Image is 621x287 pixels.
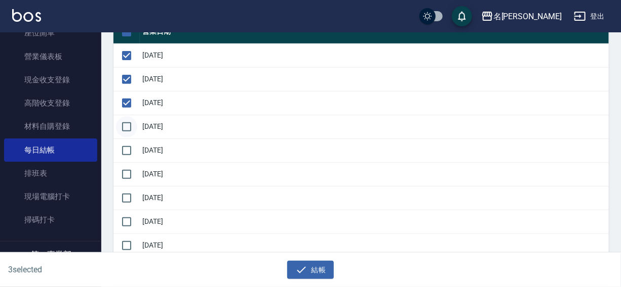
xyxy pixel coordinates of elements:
td: [DATE] [140,162,609,186]
a: 每日結帳 [4,138,97,162]
button: 預約管理 [4,236,97,262]
button: 登出 [570,7,609,26]
a: 高階收支登錄 [4,91,97,115]
td: [DATE] [140,91,609,115]
a: 現金收支登錄 [4,68,97,91]
td: [DATE] [140,43,609,67]
td: [DATE] [140,210,609,233]
a: 材料自購登錄 [4,115,97,138]
a: 掃碼打卡 [4,208,97,231]
a: 現場電腦打卡 [4,185,97,208]
h6: 3 selected [8,263,153,276]
h5: 第一事業部 (勿刪) [31,250,83,270]
button: 名[PERSON_NAME] [477,6,566,27]
a: 座位開單 [4,21,97,44]
td: [DATE] [140,138,609,162]
td: [DATE] [140,186,609,210]
button: save [452,6,472,26]
button: 結帳 [287,261,334,279]
td: [DATE] [140,233,609,257]
td: [DATE] [140,115,609,138]
div: 名[PERSON_NAME] [493,10,562,23]
td: [DATE] [140,67,609,91]
a: 排班表 [4,162,97,185]
img: Logo [12,9,41,22]
a: 營業儀表板 [4,45,97,68]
